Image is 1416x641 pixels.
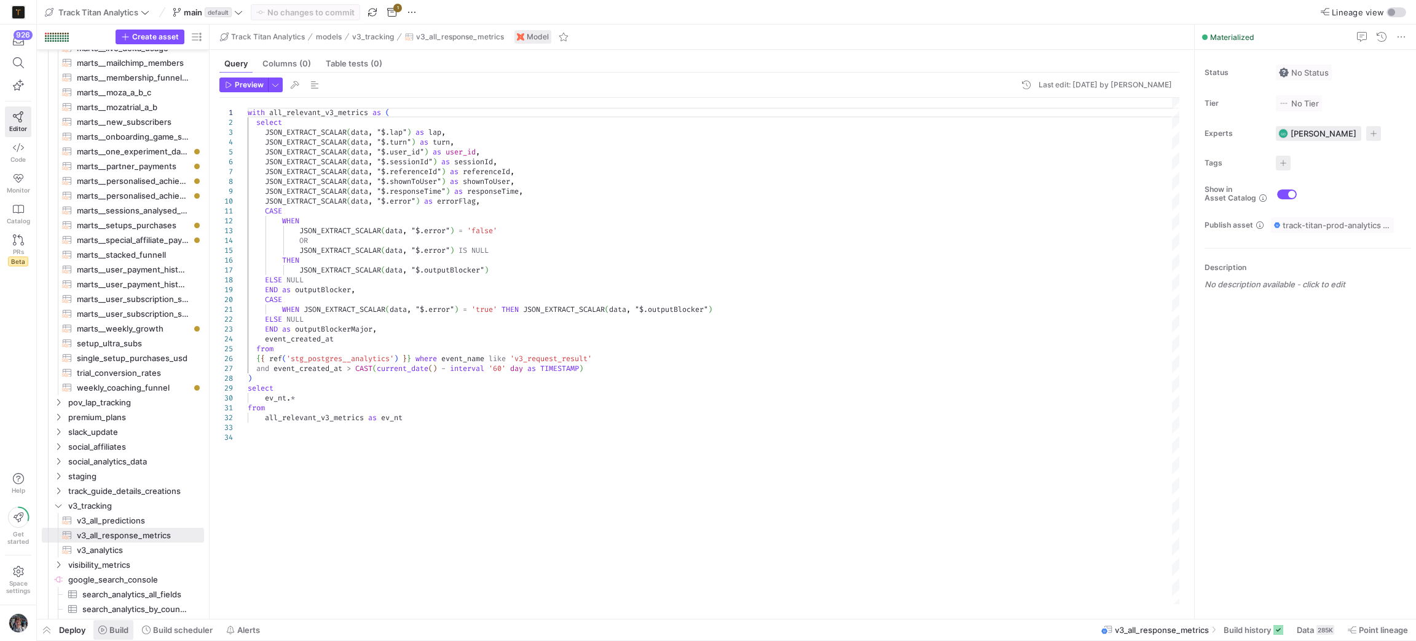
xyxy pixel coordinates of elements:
[77,366,190,380] span: trial_conversion_rates​​​​​​​​​​
[1279,68,1289,78] img: No status
[1359,625,1408,635] span: Point lineage
[1205,159,1266,167] span: Tags
[377,177,441,186] span: "$.shownToUser"
[77,381,190,395] span: weekly_coaching_funnel​​​​​​​​​​
[77,56,190,70] span: marts__mailchimp_members​​​​​​​​​​
[433,157,437,167] span: )
[82,587,190,602] span: search_analytics_all_fields​​​​​​​​​
[42,380,204,395] a: weekly_coaching_funnel​​​​​​​​​​
[371,60,382,68] span: (0)
[77,71,190,85] span: marts__membership_funnel_stacked​​​​​​​​​​
[377,196,415,206] span: "$.error"
[265,127,347,137] span: JSON_EXTRACT_SCALAR
[42,114,204,129] a: marts__new_subscribers​​​​​​​​​​
[1210,33,1254,42] span: Materialized
[77,145,190,159] span: marts__one_experiment_dashboard​​​​​​​​​​
[219,108,233,117] div: 1
[42,144,204,159] div: Press SPACE to select this row.
[68,410,202,424] span: premium_plans
[42,159,204,173] div: Press SPACE to select this row.
[411,265,484,275] span: "$.outputBlocker"
[299,245,381,255] span: JSON_EXTRACT_SCALAR
[77,336,190,351] span: setup_ultra_subs​​​​​​​​​​
[42,4,152,20] button: Track Titan Analytics
[42,129,204,144] a: marts__onboarding_game_selection​​​​​​​​​​
[77,204,190,218] span: marts__sessions_analysed_with_analysis_date​​​​​​​​​​
[347,196,351,206] span: (
[219,177,233,186] div: 8
[415,127,424,137] span: as
[68,396,202,410] span: pov_lap_tracking
[454,157,493,167] span: sessionId
[77,86,190,100] span: marts__moza_a_b_c​​​​​​​​​​
[351,137,368,147] span: data
[467,226,497,236] span: 'false'
[265,137,347,147] span: JSON_EXTRACT_SCALAR
[5,610,31,636] button: https://lh3.googleusercontent.com/a/AEdFTp5zC-foZFgAndG80ezPFSJoLY2tP00FMcRVqbPJ=s96-c
[42,292,204,306] a: marts__user_subscription_status_free_trial​​​​​​​​​​
[42,218,204,233] a: marts__setups_purchases​​​​​​​​​​
[527,33,549,41] span: Model
[219,127,233,137] div: 3
[424,147,428,157] span: )
[42,144,204,159] a: marts__one_experiment_dashboard​​​​​​​​​​
[77,248,190,262] span: marts__stacked_funnell​​​​​​​​​​
[476,147,480,157] span: ,
[77,218,190,233] span: marts__setups_purchases​​​​​​​​​​
[77,189,190,203] span: marts__personalised_achievements_v4_ultra_personalised​​​​​​​​​​
[219,186,233,196] div: 9
[77,322,190,336] span: marts__weekly_growth​​​​​​​​​​
[377,137,411,147] span: "$.turn"
[441,177,446,186] span: )
[1205,279,1411,289] p: No description available - click to edit
[428,127,441,137] span: lap
[1278,129,1288,138] div: GD
[219,167,233,177] div: 7
[221,619,265,640] button: Alerts
[8,257,28,266] span: Beta
[68,440,202,454] span: social_affiliates
[347,167,351,177] span: (
[1218,619,1289,640] button: Build history
[415,196,420,206] span: )
[42,159,204,173] a: marts__partner_payments​​​​​​​​​​
[68,425,202,439] span: slack_update
[219,78,268,92] button: Preview
[10,487,26,494] span: Help
[68,558,202,572] span: visibility_metrics
[77,292,190,306] span: marts__user_subscription_status_free_trial​​​​​​​​​​
[219,265,233,275] div: 17
[224,60,248,68] span: Query
[42,306,204,321] a: marts__user_subscription_status​​​​​​​​​​
[9,125,27,132] span: Editor
[381,265,385,275] span: (
[5,199,31,229] a: Catalog
[299,236,308,245] span: OR
[5,468,31,500] button: Help
[265,157,347,167] span: JSON_EXTRACT_SCALAR
[1279,98,1319,108] span: No Tier
[42,70,204,85] a: marts__membership_funnel_stacked​​​​​​​​​​
[493,157,497,167] span: ,
[42,247,204,262] a: marts__stacked_funnell​​​​​​​​​​
[5,560,31,600] a: Spacesettings
[411,226,450,236] span: "$.error"
[77,233,190,247] span: marts__special_affiliate_payments​​​​​​​​​​
[77,514,190,528] span: v3_all_predictions​​​​​​​​​​
[5,168,31,199] a: Monitor
[299,265,381,275] span: JSON_EXTRACT_SCALAR
[42,218,204,233] div: Press SPACE to select this row.
[77,100,190,114] span: marts__mozatrial_a_b​​​​​​​​​​
[467,186,519,196] span: responseTime
[42,85,204,100] div: Press SPACE to select this row.
[77,528,190,543] span: v3_all_response_metrics​​​​​​​​​​
[237,625,260,635] span: Alerts
[13,248,24,255] span: PRs
[5,2,31,23] a: https://storage.googleapis.com/y42-prod-data-exchange/images/M4PIZmlr0LOyhR8acEy9Mp195vnbki1rrADR...
[265,167,347,177] span: JSON_EXTRACT_SCALAR
[1316,625,1334,635] div: 285K
[368,177,372,186] span: ,
[1224,625,1271,635] span: Build history
[5,137,31,168] a: Code
[219,147,233,157] div: 5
